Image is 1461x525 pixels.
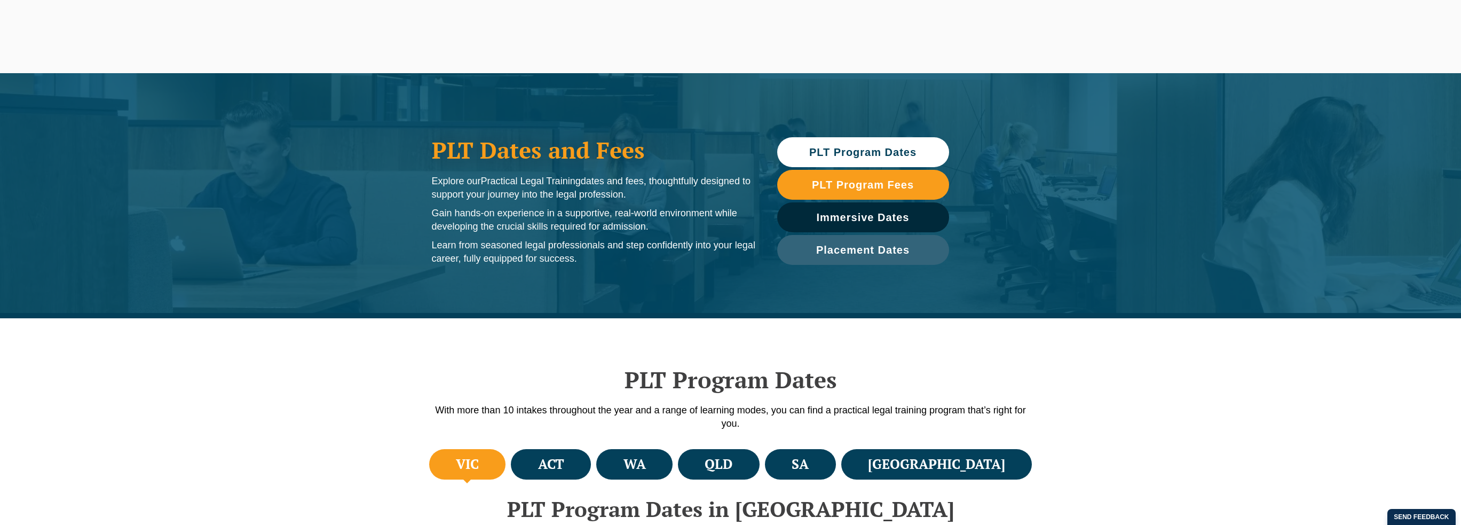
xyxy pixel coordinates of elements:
a: PLT Program Fees [777,170,949,200]
h4: ACT [538,456,564,473]
p: Gain hands-on experience in a supportive, real-world environment while developing the crucial ski... [432,207,756,233]
h4: [GEOGRAPHIC_DATA] [868,456,1005,473]
h2: PLT Program Dates [427,366,1035,393]
a: PLT Program Dates [777,137,949,167]
a: Placement Dates [777,235,949,265]
a: Immersive Dates [777,202,949,232]
span: PLT Program Dates [809,147,917,158]
p: Explore our dates and fees, thoughtfully designed to support your journey into the legal profession. [432,175,756,201]
span: Immersive Dates [817,212,910,223]
h4: QLD [705,456,732,473]
span: Practical Legal Training [481,176,581,186]
h4: VIC [456,456,479,473]
h2: PLT Program Dates in [GEOGRAPHIC_DATA] [427,497,1035,521]
h4: SA [792,456,809,473]
p: With more than 10 intakes throughout the year and a range of learning modes, you can find a pract... [427,404,1035,430]
p: Learn from seasoned legal professionals and step confidently into your legal career, fully equipp... [432,239,756,265]
h4: WA [623,456,646,473]
span: Placement Dates [816,245,910,255]
h1: PLT Dates and Fees [432,137,756,163]
span: PLT Program Fees [812,179,914,190]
